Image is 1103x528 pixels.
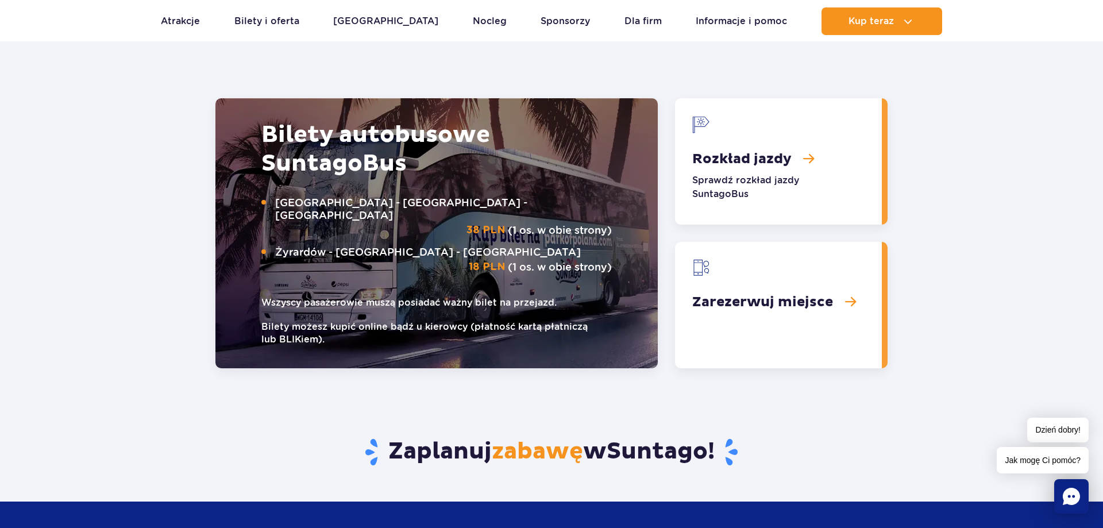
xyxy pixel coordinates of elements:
[997,447,1089,473] span: Jak mogę Ci pomóc?
[696,7,787,35] a: Informacje i pomoc
[261,121,612,178] h2: Bilety autobusowe Bus
[234,7,299,35] a: Bilety i oferta
[675,98,882,225] a: Rozkład jazdy
[261,321,612,346] small: Bilety możesz kupić online bądź u kierowcy (płatność kartą płatniczą lub BLIKiem).
[541,7,590,35] a: Sponsorzy
[492,437,583,466] span: zabawę
[261,246,612,273] p: (1 os. w obie strony)
[675,242,882,368] a: Zarezerwuj miejsce
[215,98,658,368] img: Autobus Suntago, ozdobiony grafiką z palmami. Na boku autobusu widoczny napis &quot;Kup bilet na ...
[624,7,662,35] a: Dla firm
[473,7,507,35] a: Nocleg
[607,437,708,466] span: Suntago
[215,437,888,467] h3: Zaplanuj w !
[275,196,612,222] span: [GEOGRAPHIC_DATA] - [GEOGRAPHIC_DATA] - [GEOGRAPHIC_DATA]
[849,16,894,26] span: Kup teraz
[1027,418,1089,442] span: Dzień dobry!
[822,7,942,35] button: Kup teraz
[469,261,506,273] strong: 18 PLN
[333,7,438,35] a: [GEOGRAPHIC_DATA]
[261,196,612,237] p: (1 os. w obie strony)
[261,296,612,309] small: Wszyscy pasażerowie muszą posiadać ważny bilet na przejazd.
[275,246,612,259] span: Żyrardów - [GEOGRAPHIC_DATA] - [GEOGRAPHIC_DATA]
[161,7,200,35] a: Atrakcje
[261,149,362,178] span: Suntago
[1054,479,1089,514] div: Chat
[466,224,506,237] strong: 38 PLN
